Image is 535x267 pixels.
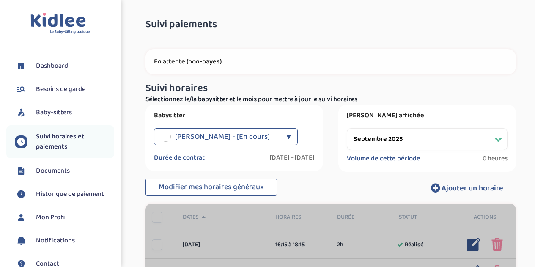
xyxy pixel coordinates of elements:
[36,212,67,223] span: Mon Profil
[15,106,27,119] img: babysitters.svg
[36,236,75,246] span: Notifications
[483,154,508,163] span: 0 heures
[145,94,516,105] p: Sélectionnez le/la babysitter et le mois pour mettre à jour le suivi horaires
[15,83,27,96] img: besoin.svg
[36,132,114,152] span: Suivi horaires et paiements
[347,111,508,120] label: [PERSON_NAME] affichée
[15,211,27,224] img: profil.svg
[145,19,217,30] span: Suivi paiements
[154,154,205,162] label: Durée de contrat
[36,84,85,94] span: Besoins de garde
[145,179,277,196] button: Modifier mes horaires généraux
[15,132,114,152] a: Suivi horaires et paiements
[15,234,27,247] img: notification.svg
[270,154,315,162] label: [DATE] - [DATE]
[15,188,114,201] a: Historique de paiement
[30,13,90,34] img: logo.svg
[15,165,114,177] a: Documents
[36,166,70,176] span: Documents
[154,111,315,120] label: Babysitter
[15,60,27,72] img: dashboard.svg
[36,189,104,199] span: Historique de paiement
[145,83,516,94] h3: Suivi horaires
[154,58,508,66] p: En attente (non-payes)
[286,128,291,145] div: ▼
[36,107,72,118] span: Baby-sitters
[15,106,114,119] a: Baby-sitters
[347,154,420,163] label: Volume de cette période
[418,179,516,197] button: Ajouter un horaire
[15,60,114,72] a: Dashboard
[15,211,114,224] a: Mon Profil
[36,61,68,71] span: Dashboard
[15,135,27,148] img: suivihoraire.svg
[175,128,270,145] span: [PERSON_NAME] - [En cours]
[15,188,27,201] img: suivihoraire.svg
[159,181,264,193] span: Modifier mes horaires généraux
[15,165,27,177] img: documents.svg
[15,83,114,96] a: Besoins de garde
[15,234,114,247] a: Notifications
[442,182,503,194] span: Ajouter un horaire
